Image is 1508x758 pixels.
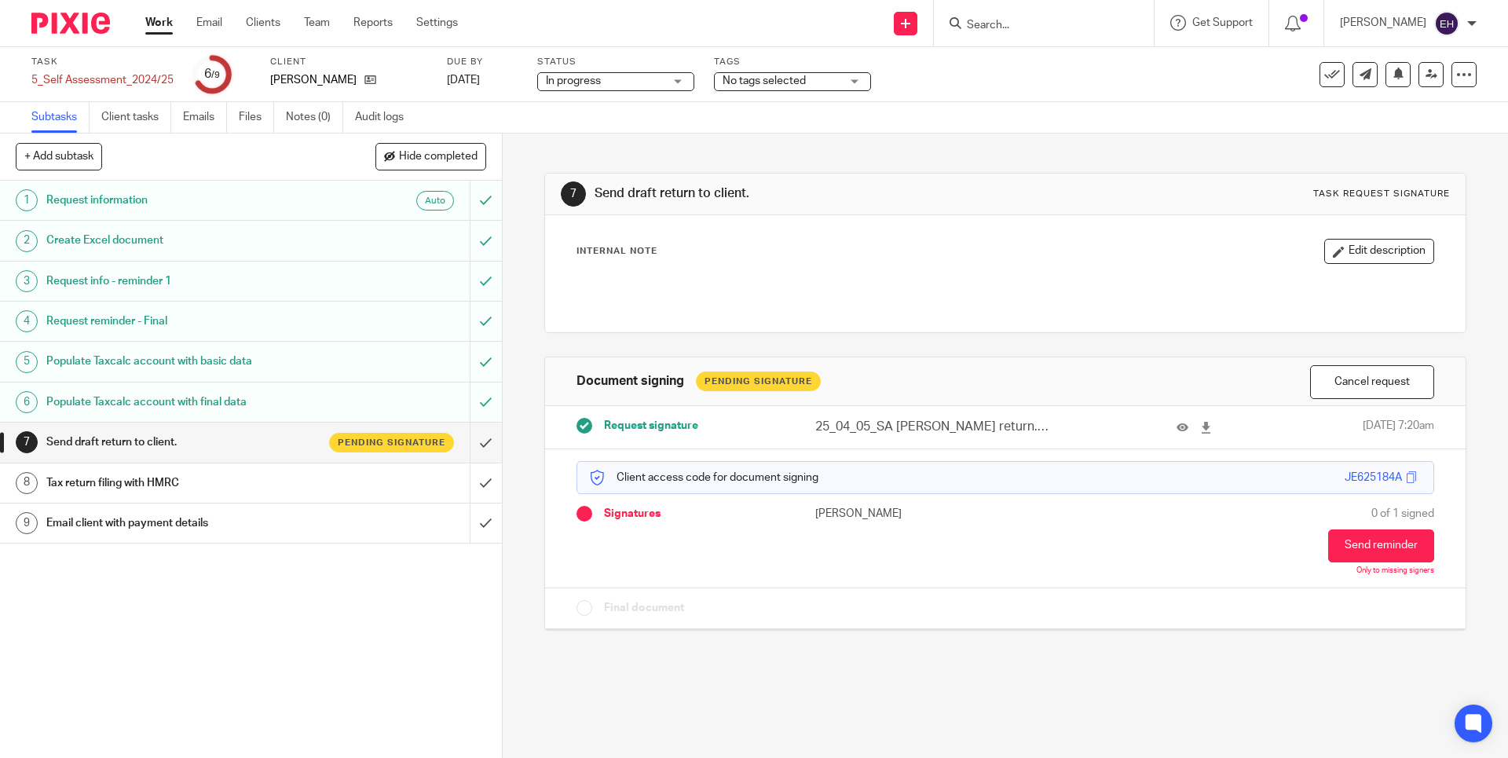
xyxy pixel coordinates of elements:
a: Team [304,15,330,31]
span: Signatures [604,506,661,522]
span: Request signature [604,418,698,434]
img: Pixie [31,13,110,34]
a: Settings [416,15,458,31]
p: [PERSON_NAME] [815,506,1005,522]
button: Hide completed [375,143,486,170]
small: /9 [211,71,220,79]
button: Send reminder [1328,529,1434,562]
div: Auto [416,191,454,211]
label: Task [31,56,174,68]
h1: Tax return filing with HMRC [46,471,318,495]
a: Email [196,15,222,31]
span: [DATE] 7:20am [1363,418,1434,436]
input: Search [965,19,1107,33]
h1: Request info - reminder 1 [46,269,318,293]
div: 6 [16,391,38,413]
div: 9 [16,512,38,534]
div: 5 [16,351,38,373]
a: Client tasks [101,102,171,133]
a: Notes (0) [286,102,343,133]
label: Client [270,56,427,68]
div: 4 [16,310,38,332]
span: In progress [546,75,601,86]
p: 25_04_05_SA [PERSON_NAME] return.pdf [815,418,1052,436]
h1: Send draft return to client. [595,185,1039,202]
span: Get Support [1192,17,1253,28]
div: 7 [16,431,38,453]
div: 1 [16,189,38,211]
p: [PERSON_NAME] [1340,15,1426,31]
span: Hide completed [399,151,478,163]
div: 7 [561,181,586,207]
a: Reports [353,15,393,31]
div: Pending Signature [696,372,821,391]
div: 6 [204,65,220,83]
button: Cancel request [1310,365,1434,399]
div: 3 [16,270,38,292]
a: Subtasks [31,102,90,133]
h1: Email client with payment details [46,511,318,535]
div: Task request signature [1313,188,1450,200]
button: Edit description [1324,239,1434,264]
img: svg%3E [1434,11,1459,36]
div: 8 [16,472,38,494]
a: Clients [246,15,280,31]
h1: Populate Taxcalc account with basic data [46,350,318,373]
span: Final document [604,600,684,616]
h1: Request reminder - Final [46,309,318,333]
a: Audit logs [355,102,415,133]
a: Emails [183,102,227,133]
p: [PERSON_NAME] [270,72,357,88]
span: No tags selected [723,75,806,86]
button: + Add subtask [16,143,102,170]
h1: Document signing [576,373,684,390]
p: Client access code for document signing [589,470,818,485]
h1: Create Excel document [46,229,318,252]
label: Status [537,56,694,68]
p: Internal Note [576,245,657,258]
a: Files [239,102,274,133]
h1: Populate Taxcalc account with final data [46,390,318,414]
span: Pending signature [338,436,445,449]
span: 0 of 1 signed [1371,506,1434,522]
div: 5_Self Assessment_2024/25 [31,72,174,88]
label: Due by [447,56,518,68]
a: Work [145,15,173,31]
label: Tags [714,56,871,68]
p: Only to missing signers [1356,566,1434,576]
h1: Request information [46,189,318,212]
span: [DATE] [447,75,480,86]
h1: Send draft return to client. [46,430,318,454]
div: 2 [16,230,38,252]
div: JE625184A [1345,470,1402,485]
